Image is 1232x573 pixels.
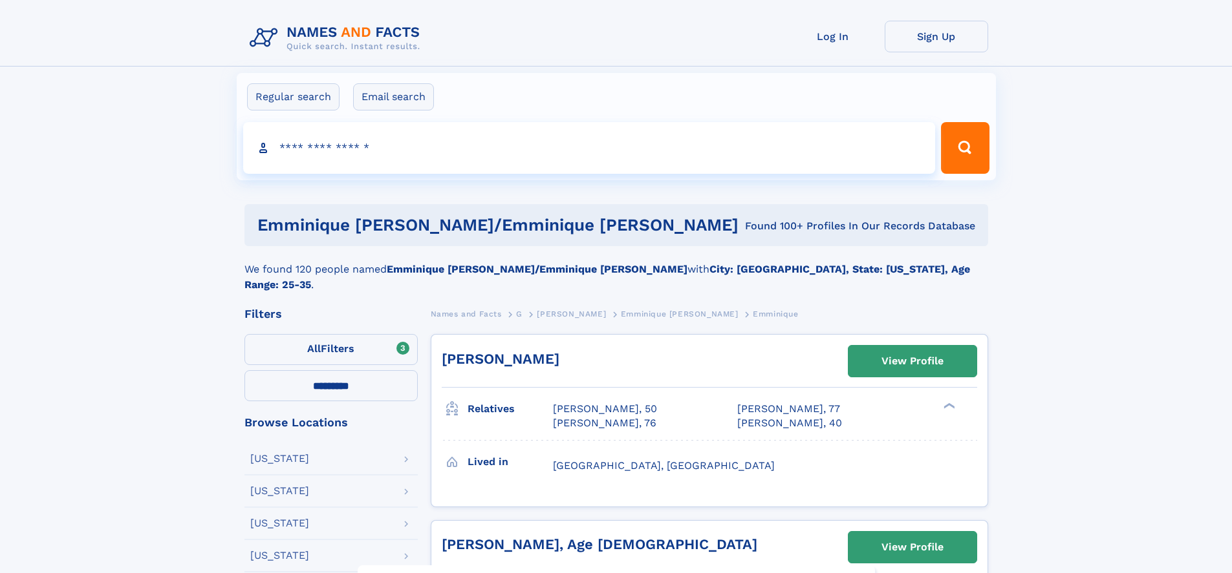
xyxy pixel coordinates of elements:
[885,21,988,52] a: Sign Up
[244,246,988,293] div: We found 120 people named with .
[244,21,431,56] img: Logo Names and Facts
[307,342,321,355] span: All
[553,402,657,416] a: [PERSON_NAME], 50
[250,453,309,464] div: [US_STATE]
[537,306,606,322] a: [PERSON_NAME]
[742,219,975,233] div: Found 100+ Profiles In Our Records Database
[941,122,989,174] button: Search Button
[244,334,418,365] label: Filters
[553,459,775,472] span: [GEOGRAPHIC_DATA], [GEOGRAPHIC_DATA]
[250,550,309,561] div: [US_STATE]
[243,122,936,174] input: search input
[537,309,606,318] span: [PERSON_NAME]
[387,263,687,275] b: Emminique [PERSON_NAME]/Emminique [PERSON_NAME]
[753,309,798,318] span: Emminique
[244,263,970,291] b: City: [GEOGRAPHIC_DATA], State: [US_STATE], Age Range: 25-35
[257,217,742,233] h1: emminique [PERSON_NAME]/emminique [PERSON_NAME]
[250,518,309,528] div: [US_STATE]
[621,309,739,318] span: Emminique [PERSON_NAME]
[250,486,309,496] div: [US_STATE]
[516,306,523,322] a: G
[621,306,739,322] a: Emminique [PERSON_NAME]
[848,532,977,563] a: View Profile
[737,402,840,416] a: [PERSON_NAME], 77
[468,398,553,420] h3: Relatives
[442,351,559,367] a: [PERSON_NAME]
[247,83,340,110] label: Regular search
[244,417,418,428] div: Browse Locations
[553,416,656,430] a: [PERSON_NAME], 76
[431,306,502,322] a: Names and Facts
[881,346,944,376] div: View Profile
[468,451,553,473] h3: Lived in
[516,309,523,318] span: G
[881,532,944,562] div: View Profile
[244,308,418,320] div: Filters
[353,83,434,110] label: Email search
[848,346,977,377] a: View Profile
[940,402,956,410] div: ❯
[781,21,885,52] a: Log In
[737,416,842,430] a: [PERSON_NAME], 40
[442,536,757,552] a: [PERSON_NAME], Age [DEMOGRAPHIC_DATA]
